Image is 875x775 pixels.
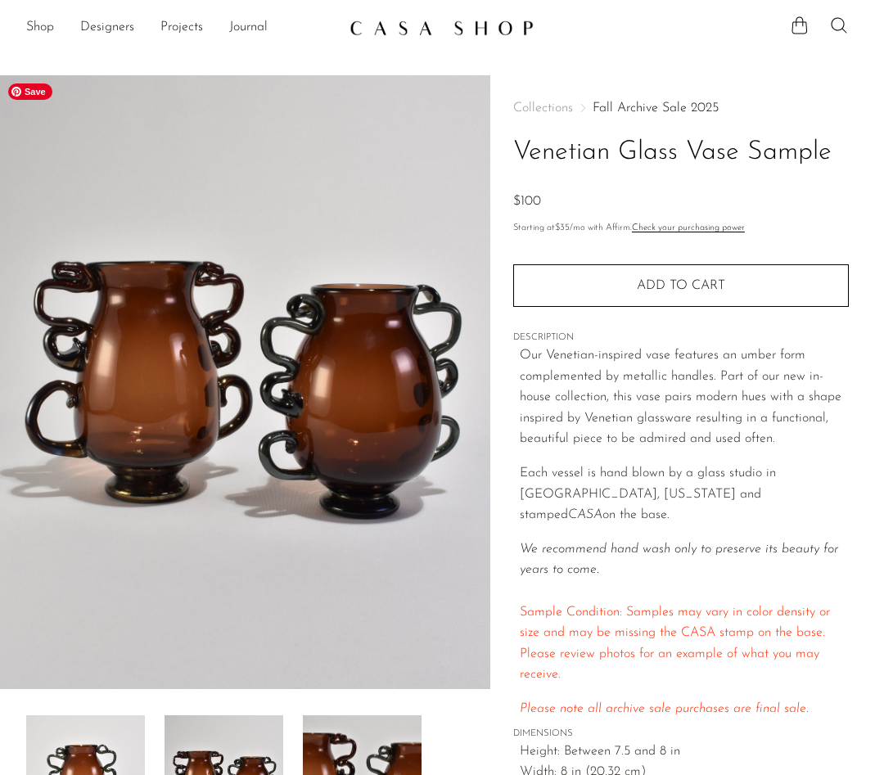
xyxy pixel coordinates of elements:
span: Please note all archive sale purchases are final sale. [520,702,809,715]
span: $100 [513,195,541,208]
a: Designers [80,17,134,38]
a: Journal [229,17,268,38]
em: We recommend hand wash only to preserve its beauty for years to come. [520,543,838,577]
a: Projects [160,17,203,38]
a: Shop [26,17,54,38]
span: Save [8,83,52,100]
p: Each vessel is hand blown by a glass studio in [GEOGRAPHIC_DATA], [US_STATE] and stamped on the b... [520,463,849,526]
span: Collections [513,101,573,115]
button: Add to cart [513,264,849,307]
nav: Breadcrumbs [513,101,849,115]
a: Fall Archive Sale 2025 [593,101,719,115]
span: DESCRIPTION [513,331,849,345]
span: DIMENSIONS [513,727,849,741]
span: Height: Between 7.5 and 8 in [520,741,849,763]
span: $35 [555,223,570,232]
a: Check your purchasing power - Learn more about Affirm Financing (opens in modal) [632,223,745,232]
p: Starting at /mo with Affirm. [513,221,849,236]
h1: Venetian Glass Vase Sample [513,132,849,173]
nav: Desktop navigation [26,14,336,42]
span: Sample Condition: Samples may vary in color density or size and may be missing the CASA stamp on ... [520,606,830,682]
ul: NEW HEADER MENU [26,14,336,42]
em: CASA [568,508,602,521]
span: Add to cart [637,279,725,292]
p: Our Venetian-inspired vase features an umber form complemented by metallic handles. Part of our n... [520,345,849,450]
